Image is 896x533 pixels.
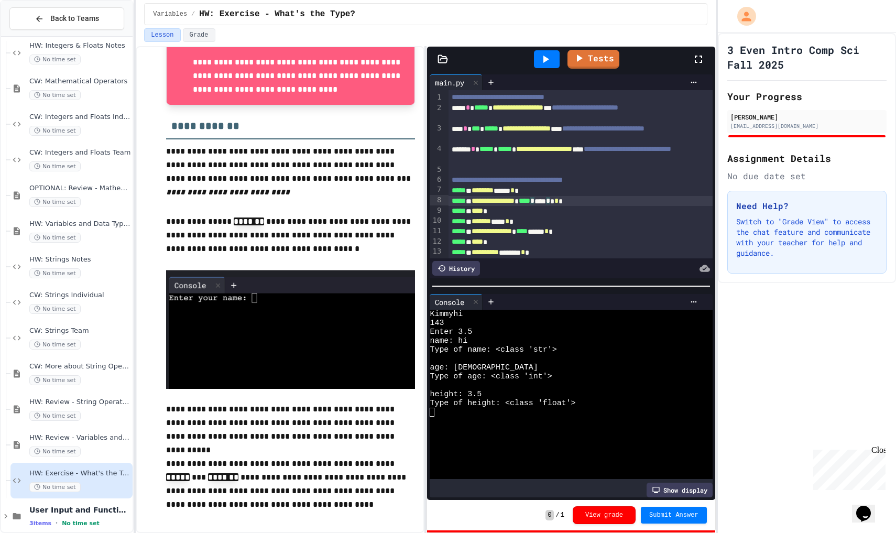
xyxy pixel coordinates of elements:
[29,197,81,207] span: No time set
[29,375,81,385] span: No time set
[430,92,443,103] div: 1
[430,205,443,216] div: 9
[556,511,560,519] span: /
[62,520,100,527] span: No time set
[649,511,698,519] span: Submit Answer
[430,144,443,164] div: 4
[430,184,443,195] div: 7
[727,89,887,104] h2: Your Progress
[29,482,81,492] span: No time set
[430,372,552,381] span: Type of age: <class 'int'>
[567,50,619,69] a: Tests
[29,291,130,300] span: CW: Strings Individual
[29,268,81,278] span: No time set
[29,55,81,64] span: No time set
[430,165,443,175] div: 5
[29,233,81,243] span: No time set
[29,469,130,478] span: HW: Exercise - What's the Type?
[29,77,130,86] span: CW: Mathematical Operators
[545,510,553,520] span: 0
[647,483,713,497] div: Show display
[430,123,443,144] div: 3
[29,398,130,407] span: HW: Review - String Operators
[153,10,187,18] span: Variables
[641,507,707,524] button: Submit Answer
[727,170,887,182] div: No due date set
[9,7,124,30] button: Back to Teams
[29,520,51,527] span: 3 items
[29,447,81,456] span: No time set
[736,200,878,212] h3: Need Help?
[573,506,636,524] button: View grade
[726,4,759,28] div: My Account
[730,122,883,130] div: [EMAIL_ADDRESS][DOMAIN_NAME]
[727,42,887,72] h1: 3 Even Intro Comp Sci Fall 2025
[29,220,130,229] span: HW: Variables and Data Types
[430,226,443,236] div: 11
[29,148,130,157] span: CW: Integers and Floats Team
[430,297,469,308] div: Console
[736,216,878,258] p: Switch to "Grade View" to access the chat feature and communicate with your teacher for help and ...
[430,103,443,123] div: 2
[430,195,443,205] div: 8
[430,319,444,328] span: 143
[561,511,564,519] span: 1
[430,363,538,372] span: age: [DEMOGRAPHIC_DATA]
[183,28,215,42] button: Grade
[29,161,81,171] span: No time set
[727,151,887,166] h2: Assignment Details
[29,327,130,335] span: CW: Strings Team
[29,41,130,50] span: HW: Integers & Floats Notes
[430,236,443,247] div: 12
[809,445,886,490] iframe: chat widget
[430,257,443,267] div: 14
[430,310,463,319] span: Kimmyhi
[29,184,130,193] span: OPTIONAL: Review - Mathematical Operators
[29,505,130,515] span: User Input and Functions
[430,74,483,90] div: main.py
[730,112,883,122] div: [PERSON_NAME]
[430,336,467,345] span: name: hi
[432,261,480,276] div: History
[4,4,72,67] div: Chat with us now!Close
[852,491,886,523] iframe: chat widget
[430,175,443,185] div: 6
[29,255,130,264] span: HW: Strings Notes
[430,77,469,88] div: main.py
[430,215,443,226] div: 10
[430,390,482,399] span: height: 3.5
[29,304,81,314] span: No time set
[29,433,130,442] span: HW: Review - Variables and Data Types
[144,28,180,42] button: Lesson
[56,519,58,527] span: •
[430,294,483,310] div: Console
[50,13,99,24] span: Back to Teams
[29,113,130,122] span: CW: Integers and Floats Individual
[430,246,443,257] div: 13
[29,90,81,100] span: No time set
[29,362,130,371] span: CW: More about String Operators
[430,345,556,354] span: Type of name: <class 'str'>
[430,328,472,336] span: Enter 3.5
[29,126,81,136] span: No time set
[191,10,195,18] span: /
[199,8,355,20] span: HW: Exercise - What's the Type?
[29,411,81,421] span: No time set
[29,340,81,350] span: No time set
[430,399,575,408] span: Type of height: <class 'float'>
